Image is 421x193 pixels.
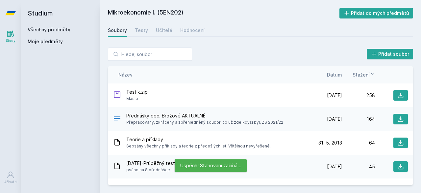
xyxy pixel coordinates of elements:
span: Sepsány všechny příklady a teorie z předešlých let. Většinou nevyřešené. [126,143,271,149]
span: 31. 5. 2013 [318,140,342,146]
div: Úspěch! Stahovaní začíná… [175,159,247,172]
div: Study [6,38,15,43]
span: Přednášky doc. Brožové AKTUÁLNĚ [126,113,283,119]
div: .PDF [113,114,121,124]
div: 64 [342,140,375,146]
span: psáno na 8.přednášce [126,167,187,173]
div: ZIP [113,91,121,100]
span: Přednášky ZS 2017 [126,184,169,190]
div: 164 [342,116,375,122]
span: [DATE] [327,116,342,122]
button: Název [118,71,133,78]
a: Učitelé [156,24,172,37]
a: Hodnocení [180,24,205,37]
a: Study [1,26,20,47]
span: Teorie a příklady [126,136,271,143]
span: Maslo [126,95,148,102]
a: Všechny předměty [28,27,70,32]
a: Uživatel [1,168,20,188]
div: 45 [342,163,375,170]
a: Testy [135,24,148,37]
input: Hledej soubor [108,48,192,61]
div: Hodnocení [180,27,205,34]
div: 258 [342,92,375,99]
a: Soubory [108,24,127,37]
div: Testy [135,27,148,34]
span: [DATE] [327,92,342,99]
div: Učitelé [156,27,172,34]
h2: Mikroekonomie I. (5EN202) [108,8,339,18]
span: Stažení [353,71,370,78]
button: Stažení [353,71,375,78]
span: Přepracovaný, zkrácený a zpřehledněný soubor, co už zde kdysi byl, ZS 2021/22 [126,119,283,126]
button: Přidat soubor [367,49,413,59]
div: Uživatel [4,179,17,184]
span: Testik.zip [126,89,148,95]
div: Soubory [108,27,127,34]
span: [DATE]-Průběžný test(30b) [126,160,187,167]
span: [DATE] [327,163,342,170]
button: Přidat do mých předmětů [339,8,413,18]
span: Moje předměty [28,38,63,45]
button: Datum [327,71,342,78]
